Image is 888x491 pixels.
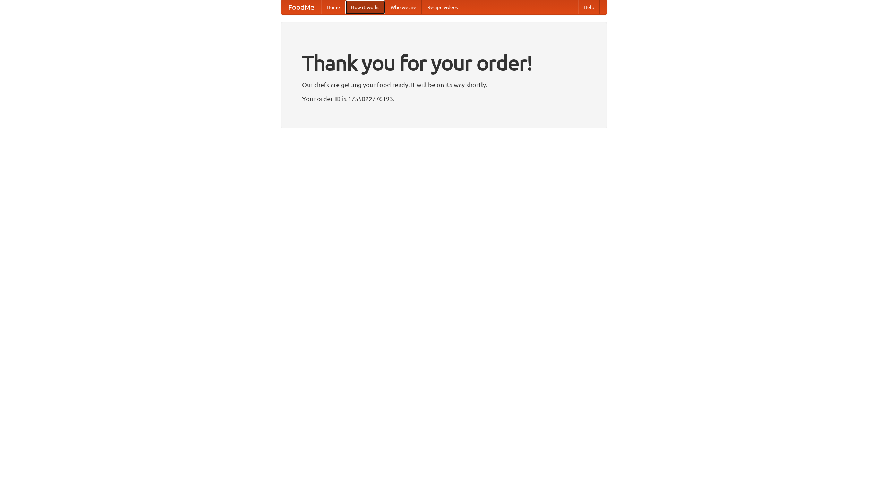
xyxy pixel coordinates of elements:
[578,0,600,14] a: Help
[422,0,463,14] a: Recipe videos
[321,0,345,14] a: Home
[281,0,321,14] a: FoodMe
[385,0,422,14] a: Who we are
[302,79,586,90] p: Our chefs are getting your food ready. It will be on its way shortly.
[302,93,586,104] p: Your order ID is 1755022776193.
[302,46,586,79] h1: Thank you for your order!
[345,0,385,14] a: How it works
